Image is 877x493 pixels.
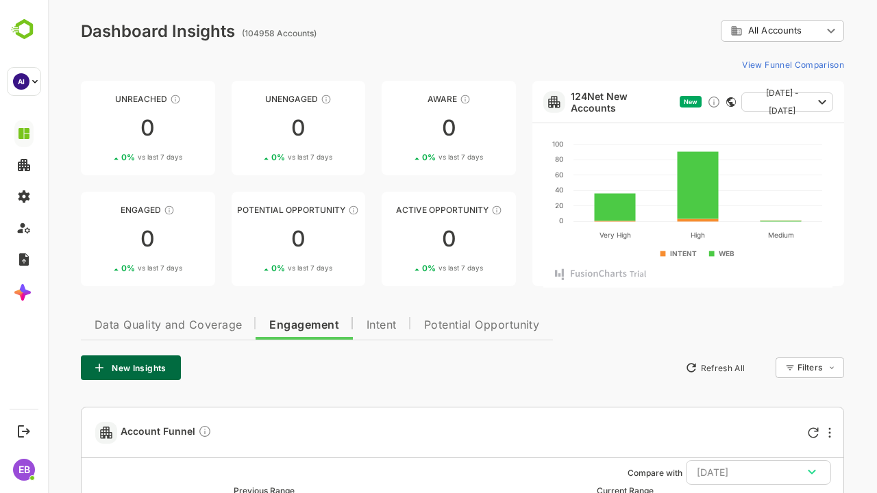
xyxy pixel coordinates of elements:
[90,263,134,273] span: vs last 7 days
[523,90,626,114] a: 124Net New Accounts
[73,263,134,273] div: 0 %
[391,263,435,273] span: vs last 7 days
[673,18,796,45] div: All Accounts
[33,205,167,215] div: Engaged
[184,81,318,175] a: UnengagedThese accounts have not shown enough engagement and need nurturing00%vs last 7 days
[643,231,657,240] text: High
[374,152,435,162] div: 0 %
[507,201,515,210] text: 20
[412,94,423,105] div: These accounts have just entered the buying cycle and need further nurturing
[7,16,42,42] img: BambooboxLogoMark.f1c84d78b4c51b1a7b5f700c9845e183.svg
[33,192,167,286] a: EngagedThese accounts are warm, further nurturing would qualify them to MQAs00%vs last 7 days
[240,152,284,162] span: vs last 7 days
[13,459,35,481] div: EB
[750,362,774,372] div: Filters
[184,117,318,139] div: 0
[150,425,164,440] div: Compare Funnel to any previous dates, and click on any plot in the current funnel to view the det...
[73,152,134,162] div: 0 %
[678,97,688,107] div: This card does not support filter and segments
[636,98,650,105] span: New
[13,73,29,90] div: AI
[33,81,167,175] a: UnreachedThese accounts have not been engaged with for a defined time period00%vs last 7 days
[223,263,284,273] div: 0 %
[580,468,634,478] ag: Compare with
[194,28,273,38] ag: (104958 Accounts)
[33,94,167,104] div: Unreached
[73,425,164,440] span: Account Funnel
[693,92,785,112] button: [DATE] - [DATE]
[689,53,796,75] button: View Funnel Comparison
[33,228,167,250] div: 0
[334,117,468,139] div: 0
[748,355,796,380] div: Filters
[116,205,127,216] div: These accounts are warm, further nurturing would qualify them to MQAs
[334,205,468,215] div: Active Opportunity
[334,192,468,286] a: Active OpportunityThese accounts have open opportunities which might be at any of the Sales Stage...
[682,25,774,37] div: All Accounts
[14,422,33,440] button: Logout
[507,170,515,179] text: 60
[184,205,318,215] div: Potential Opportunity
[221,320,291,331] span: Engagement
[184,228,318,250] div: 0
[443,205,454,216] div: These accounts have open opportunities which might be at any of the Sales Stages
[504,140,515,148] text: 100
[704,84,765,120] span: [DATE] - [DATE]
[374,263,435,273] div: 0 %
[33,355,133,380] button: New Insights
[273,94,284,105] div: These accounts have not shown enough engagement and need nurturing
[33,21,187,41] div: Dashboard Insights
[391,152,435,162] span: vs last 7 days
[33,117,167,139] div: 0
[376,320,492,331] span: Potential Opportunity
[631,357,703,379] button: Refresh All
[649,464,772,481] div: [DATE]
[184,192,318,286] a: Potential OpportunityThese accounts are MQAs and can be passed on to Inside Sales00%vs last 7 days
[638,460,783,485] button: [DATE]
[659,95,673,109] div: Discover new ICP-fit accounts showing engagement — via intent surges, anonymous website visits, L...
[47,320,194,331] span: Data Quality and Coverage
[334,81,468,175] a: AwareThese accounts have just entered the buying cycle and need further nurturing00%vs last 7 days
[760,427,771,438] div: Refresh
[507,186,515,194] text: 40
[122,94,133,105] div: These accounts have not been engaged with for a defined time period
[90,152,134,162] span: vs last 7 days
[334,94,468,104] div: Aware
[240,263,284,273] span: vs last 7 days
[511,216,515,225] text: 0
[300,205,311,216] div: These accounts are MQAs and can be passed on to Inside Sales
[780,427,783,438] div: More
[720,231,746,239] text: Medium
[700,25,754,36] span: All Accounts
[507,155,515,163] text: 80
[319,320,349,331] span: Intent
[223,152,284,162] div: 0 %
[552,231,583,240] text: Very High
[184,94,318,104] div: Unengaged
[334,228,468,250] div: 0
